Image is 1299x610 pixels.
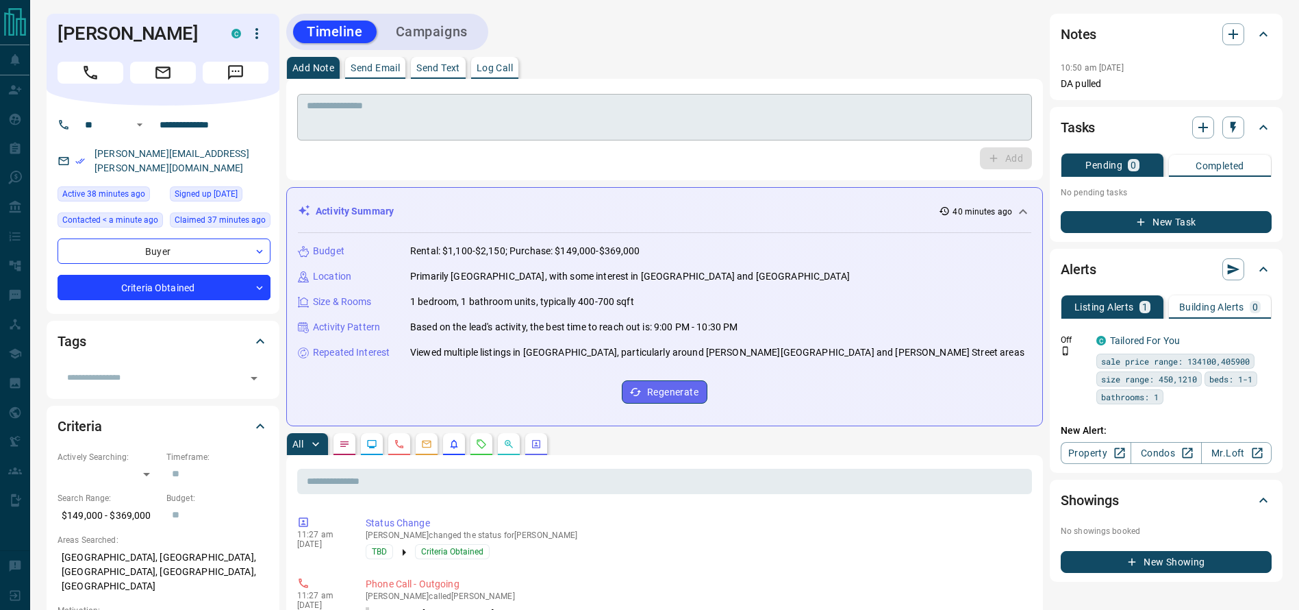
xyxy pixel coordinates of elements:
a: Property [1061,442,1131,464]
p: 11:27 am [297,591,345,600]
p: 40 minutes ago [953,206,1012,218]
div: Tags [58,325,268,358]
p: Viewed multiple listings in [GEOGRAPHIC_DATA], particularly around [PERSON_NAME][GEOGRAPHIC_DATA]... [410,345,1024,360]
p: [PERSON_NAME] called [PERSON_NAME] [366,591,1026,601]
p: 1 bedroom, 1 bathroom units, typically 400-700 sqft [410,295,634,309]
a: Condos [1131,442,1201,464]
p: Size & Rooms [313,295,372,309]
p: Building Alerts [1179,302,1244,312]
svg: Listing Alerts [449,439,459,450]
span: Active 38 minutes ago [62,187,145,201]
p: [GEOGRAPHIC_DATA], [GEOGRAPHIC_DATA], [GEOGRAPHIC_DATA], [GEOGRAPHIC_DATA], [GEOGRAPHIC_DATA] [58,546,268,598]
p: Log Call [477,63,513,73]
div: Tue May 13 2025 [170,186,270,206]
p: Actively Searching: [58,451,160,463]
span: TBD [372,545,387,559]
a: Tailored For You [1110,335,1180,346]
button: Timeline [293,21,377,43]
button: Campaigns [382,21,481,43]
p: $149,000 - $369,000 [58,504,160,527]
h2: Tasks [1061,117,1095,138]
p: Areas Searched: [58,534,268,546]
p: 0 [1131,160,1136,170]
span: Signed up [DATE] [175,187,238,201]
a: Mr.Loft [1201,442,1272,464]
p: Location [313,269,351,284]
h2: Tags [58,330,86,352]
div: Criteria [58,410,268,443]
p: 1 [1142,302,1148,312]
p: Activity Pattern [313,320,380,334]
p: Repeated Interest [313,345,390,360]
span: bathrooms: 1 [1101,390,1159,404]
p: No showings booked [1061,525,1272,537]
div: Notes [1061,18,1272,51]
p: Budget: [166,492,268,504]
span: beds: 1-1 [1209,372,1252,386]
p: Search Range: [58,492,160,504]
p: Send Text [416,63,460,73]
svg: Lead Browsing Activity [366,439,377,450]
h2: Alerts [1061,258,1096,280]
p: Rental: $1,100-$2,150; Purchase: $149,000-$369,000 [410,244,640,258]
span: Message [203,62,268,84]
span: Criteria Obtained [421,545,483,559]
p: DA pulled [1061,77,1272,91]
p: Status Change [366,516,1026,530]
svg: Notes [339,439,350,450]
p: Add Note [292,63,334,73]
span: Call [58,62,123,84]
svg: Email Verified [75,156,85,166]
span: sale price range: 134100,405900 [1101,354,1250,368]
p: 11:27 am [297,530,345,539]
span: Email [130,62,196,84]
p: [PERSON_NAME] changed the status for [PERSON_NAME] [366,530,1026,540]
div: condos.ca [231,29,241,38]
svg: Opportunities [503,439,514,450]
div: Buyer [58,239,270,264]
div: Wed Oct 15 2025 [58,212,163,232]
span: Contacted < a minute ago [62,213,158,227]
p: [DATE] [297,600,345,610]
span: size range: 450,1210 [1101,372,1197,386]
svg: Agent Actions [531,439,542,450]
div: Tasks [1061,111,1272,144]
p: Off [1061,334,1088,346]
div: condos.ca [1096,336,1106,345]
p: Completed [1196,161,1244,171]
button: New Showing [1061,551,1272,573]
h2: Showings [1061,489,1119,511]
p: Timeframe: [166,451,268,463]
a: [PERSON_NAME][EMAIL_ADDRESS][PERSON_NAME][DOMAIN_NAME] [94,148,249,173]
div: Alerts [1061,253,1272,286]
svg: Emails [421,439,432,450]
p: Budget [313,244,344,258]
button: Open [244,369,264,388]
h2: Notes [1061,23,1096,45]
button: New Task [1061,211,1272,233]
svg: Push Notification Only [1061,346,1070,356]
p: Phone Call - Outgoing [366,577,1026,591]
button: Regenerate [622,380,707,404]
svg: Requests [476,439,487,450]
p: Primarily [GEOGRAPHIC_DATA], with some interest in [GEOGRAPHIC_DATA] and [GEOGRAPHIC_DATA] [410,269,850,284]
button: Open [131,117,148,133]
p: 0 [1252,302,1258,312]
div: Criteria Obtained [58,275,270,300]
div: Wed Oct 15 2025 [58,186,163,206]
p: [DATE] [297,539,345,549]
span: Claimed 37 minutes ago [175,213,266,227]
svg: Calls [394,439,405,450]
p: Based on the lead's activity, the best time to reach out is: 9:00 PM - 10:30 PM [410,320,737,334]
p: Activity Summary [316,204,394,219]
p: 10:50 am [DATE] [1061,63,1124,73]
p: No pending tasks [1061,182,1272,203]
p: Listing Alerts [1074,302,1134,312]
p: Send Email [351,63,400,73]
h2: Criteria [58,415,102,437]
h1: [PERSON_NAME] [58,23,211,45]
p: All [292,439,303,449]
div: Activity Summary40 minutes ago [298,199,1031,224]
p: Pending [1085,160,1122,170]
p: New Alert: [1061,424,1272,438]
